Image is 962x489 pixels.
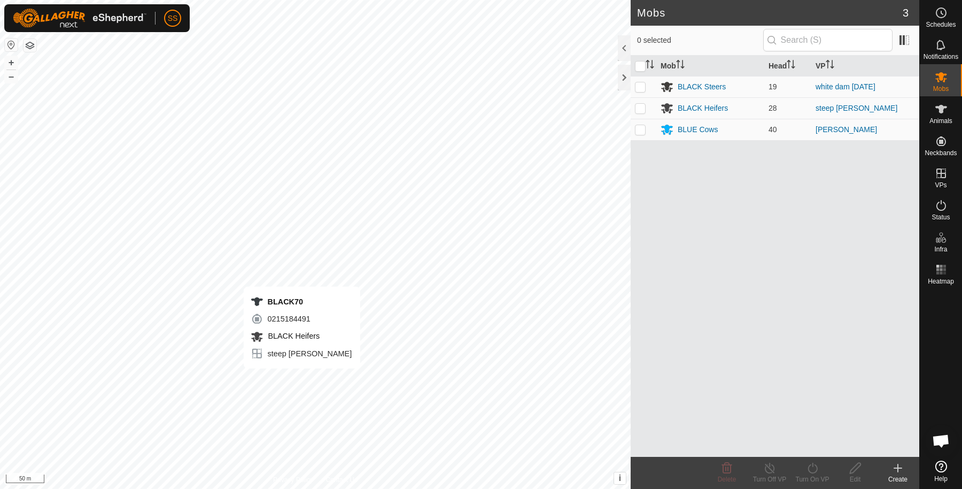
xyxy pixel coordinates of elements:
[748,475,791,484] div: Turn Off VP
[787,62,795,70] p-sorticon: Activate to sort
[251,347,352,360] div: steep [PERSON_NAME]
[791,475,834,484] div: Turn On VP
[656,56,764,77] th: Mob
[933,86,949,92] span: Mobs
[251,312,352,325] div: 0215184491
[251,295,352,308] div: BLACK70
[769,104,777,112] span: 28
[637,6,903,19] h2: Mobs
[816,125,877,134] a: [PERSON_NAME]
[769,125,777,134] span: 40
[764,56,811,77] th: Head
[924,54,958,60] span: Notifications
[763,29,893,51] input: Search (S)
[326,475,358,485] a: Contact Us
[5,39,18,51] button: Reset Map
[876,475,919,484] div: Create
[926,21,956,28] span: Schedules
[925,150,957,156] span: Neckbands
[903,5,909,21] span: 3
[929,118,952,124] span: Animals
[678,124,718,135] div: BLUE Cows
[826,62,834,70] p-sorticon: Activate to sort
[811,56,919,77] th: VP
[934,246,947,253] span: Infra
[24,39,36,52] button: Map Layers
[168,13,178,24] span: SS
[834,475,876,484] div: Edit
[932,214,950,220] span: Status
[637,35,763,46] span: 0 selected
[614,472,626,484] button: i
[816,104,897,112] a: steep [PERSON_NAME]
[273,475,313,485] a: Privacy Policy
[925,425,957,457] div: Open chat
[266,332,320,340] span: BLACK Heifers
[816,82,875,91] a: white dam [DATE]
[678,103,728,114] div: BLACK Heifers
[676,62,685,70] p-sorticon: Activate to sort
[619,473,621,483] span: i
[934,476,948,482] span: Help
[718,476,736,483] span: Delete
[769,82,777,91] span: 19
[928,278,954,285] span: Heatmap
[13,9,146,28] img: Gallagher Logo
[5,56,18,69] button: +
[678,81,726,93] div: BLACK Steers
[646,62,654,70] p-sorticon: Activate to sort
[935,182,947,188] span: VPs
[5,70,18,83] button: –
[920,456,962,486] a: Help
